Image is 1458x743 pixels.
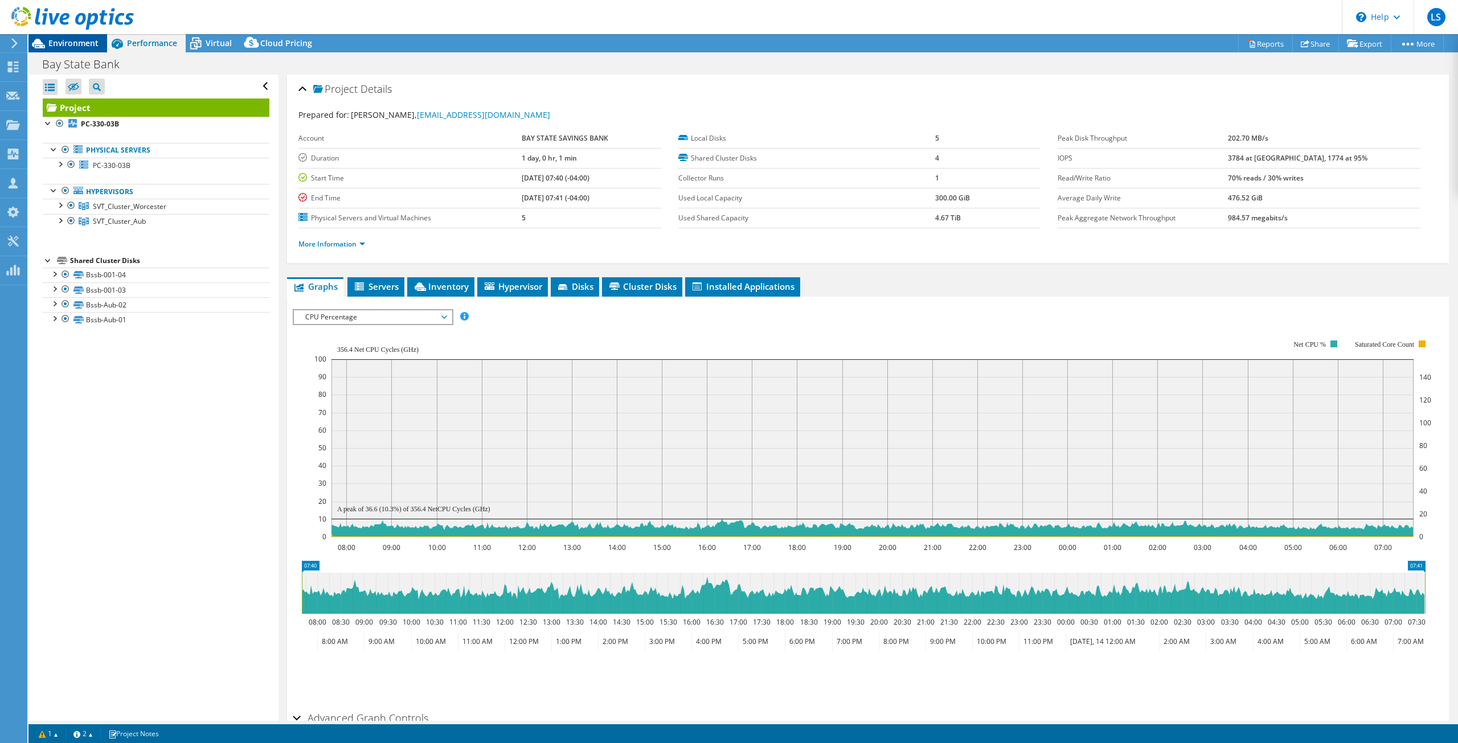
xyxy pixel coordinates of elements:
b: 1 day, 0 hr, 1 min [522,153,577,163]
label: Start Time [298,173,522,184]
h1: Bay State Bank [37,58,137,71]
text: 02:00 [1150,617,1168,627]
text: 04:00 [1244,617,1262,627]
a: More [1391,35,1444,52]
span: Environment [48,38,99,48]
text: 12:30 [519,617,537,627]
text: 11:00 [449,617,467,627]
text: 09:00 [383,543,400,552]
text: 04:30 [1268,617,1285,627]
b: 4 [935,153,939,163]
text: 06:00 [1338,617,1355,627]
text: 09:00 [355,617,373,627]
span: [PERSON_NAME], [351,109,550,120]
text: 07:00 [1374,543,1392,552]
label: Used Local Capacity [678,192,935,204]
text: 20:30 [894,617,911,627]
a: 2 [65,726,101,741]
a: SVT_Cluster_Worcester [43,199,269,214]
b: 5 [522,213,526,223]
label: Peak Aggregate Network Throughput [1058,212,1228,224]
b: 202.70 MB/s [1228,133,1268,143]
text: 23:30 [1034,617,1051,627]
text: 12:00 [496,617,514,627]
text: 21:00 [917,617,935,627]
text: 60 [318,425,326,435]
text: 08:00 [338,543,355,552]
text: 22:00 [969,543,986,552]
text: 40 [1419,486,1427,496]
b: 300.00 GiB [935,193,970,203]
text: 09:30 [379,617,397,627]
span: Hypervisor [483,281,542,292]
a: 1 [31,726,66,741]
b: 5 [935,133,939,143]
label: Duration [298,153,522,164]
b: 984.57 megabits/s [1228,213,1288,223]
span: SVT_Cluster_Worcester [93,202,166,211]
a: Physical Servers [43,143,269,158]
text: 19:30 [847,617,865,627]
text: 13:30 [566,617,584,627]
a: Bssb-001-03 [43,282,269,297]
span: Installed Applications [691,281,794,292]
text: 08:30 [332,617,350,627]
text: 22:00 [964,617,981,627]
a: Reports [1238,35,1293,52]
text: 05:00 [1291,617,1309,627]
text: 06:00 [1329,543,1347,552]
text: 90 [318,372,326,381]
text: 13:00 [563,543,581,552]
label: Average Daily Write [1058,192,1228,204]
label: Account [298,133,522,144]
label: IOPS [1058,153,1228,164]
a: Share [1292,35,1339,52]
span: Graphs [293,281,338,292]
text: 100 [314,354,326,364]
text: 14:00 [608,543,626,552]
text: 20:00 [870,617,888,627]
text: 11:00 [473,543,491,552]
span: CPU Percentage [300,310,446,324]
text: 07:30 [1408,617,1426,627]
text: 16:30 [706,617,724,627]
text: 05:30 [1314,617,1332,627]
text: 50 [318,443,326,453]
text: 0 [1419,532,1423,541]
span: Details [361,82,392,96]
a: Export [1338,35,1391,52]
text: 08:00 [309,617,326,627]
text: 120 [1419,395,1431,405]
a: Hypervisors [43,184,269,199]
a: PC-330-03B [43,117,269,132]
text: 17:30 [753,617,771,627]
text: 00:00 [1057,617,1075,627]
span: Disks [556,281,593,292]
b: 70% reads / 30% writes [1228,173,1304,183]
span: Virtual [206,38,232,48]
svg: \n [1356,12,1366,22]
text: 80 [1419,441,1427,450]
a: PC-330-03B [43,158,269,173]
text: 05:00 [1284,543,1302,552]
text: 20:00 [879,543,896,552]
text: 02:00 [1149,543,1166,552]
text: 30 [318,478,326,488]
text: 11:30 [473,617,490,627]
span: Cloud Pricing [260,38,312,48]
text: Saturated Core Count [1355,340,1415,348]
label: Shared Cluster Disks [678,153,935,164]
text: 07:00 [1385,617,1402,627]
label: Read/Write Ratio [1058,173,1228,184]
text: 04:00 [1239,543,1257,552]
text: 21:00 [924,543,941,552]
b: 1 [935,173,939,183]
a: [EMAIL_ADDRESS][DOMAIN_NAME] [417,109,550,120]
label: Collector Runs [678,173,935,184]
b: [DATE] 07:40 (-04:00) [522,173,589,183]
text: 10:00 [428,543,446,552]
text: Net CPU % [1294,340,1326,348]
label: Peak Disk Throughput [1058,133,1228,144]
text: 10:30 [426,617,444,627]
b: PC-330-03B [81,119,119,129]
